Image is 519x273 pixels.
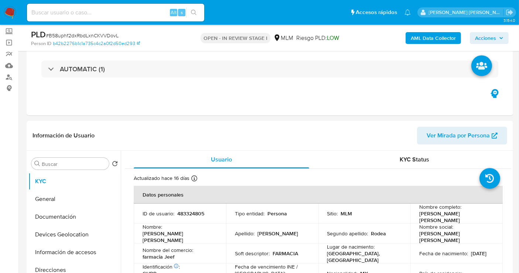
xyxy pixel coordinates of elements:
[427,127,490,144] span: Ver Mirada por Persona
[143,247,193,253] p: Nombre del comercio :
[143,253,174,260] p: farmacia Jeef
[235,250,270,257] p: Soft descriptor :
[171,9,177,16] span: Alt
[506,8,513,16] a: Salir
[273,250,298,257] p: FARMACIA
[475,32,496,44] span: Acciones
[327,230,368,237] p: Segundo apellido :
[429,9,503,16] p: nancy.sanchezgarcia@mercadolibre.com.mx
[143,230,214,243] p: [PERSON_NAME] [PERSON_NAME]
[327,243,375,250] p: Lugar de nacimiento :
[31,40,51,47] b: Person ID
[60,65,105,73] h3: AUTOMATIC (1)
[419,210,491,223] p: [PERSON_NAME] [PERSON_NAME]
[134,175,189,182] p: Actualizado hace 16 días
[419,223,453,230] p: Nombre social :
[41,61,498,78] div: AUTOMATIC (1)
[356,8,397,16] span: Accesos rápidos
[327,250,399,263] p: [GEOGRAPHIC_DATA], [GEOGRAPHIC_DATA]
[235,210,264,217] p: Tipo entidad :
[46,32,119,39] span: # B58uphf2dxRbdLxnCKVVDovL
[211,155,232,164] span: Usuario
[273,34,293,42] div: MLM
[327,34,339,42] span: LOW
[411,32,456,44] b: AML Data Collector
[419,230,491,243] p: [PERSON_NAME] [PERSON_NAME]
[296,34,339,42] span: Riesgo PLD:
[471,250,486,257] p: [DATE]
[27,8,204,17] input: Buscar usuario o caso...
[371,230,386,237] p: Rodea
[417,127,507,144] button: Ver Mirada por Persona
[201,33,270,43] p: OPEN - IN REVIEW STAGE I
[327,210,338,217] p: Sitio :
[143,210,174,217] p: ID de usuario :
[33,132,95,139] h1: Información de Usuario
[134,186,503,204] th: Datos personales
[267,210,287,217] p: Persona
[503,17,515,23] span: 3.154.0
[470,32,509,44] button: Acciones
[404,9,411,16] a: Notificaciones
[31,28,46,40] b: PLD
[186,7,201,18] button: search-icon
[341,210,352,217] p: MLM
[143,263,180,270] p: Identificación :
[400,155,430,164] span: KYC Status
[419,204,461,210] p: Nombre completo :
[42,161,106,167] input: Buscar
[28,208,121,226] button: Documentación
[34,161,40,167] button: Buscar
[177,210,204,217] p: 483324805
[143,223,162,230] p: Nombre :
[181,9,183,16] span: s
[28,173,121,190] button: KYC
[28,190,121,208] button: General
[28,226,121,243] button: Devices Geolocation
[235,230,255,237] p: Apellido :
[28,243,121,261] button: Información de accesos
[257,230,298,237] p: [PERSON_NAME]
[53,40,140,47] a: b42b2276b1c1a735c4c2a0f2d50ed293
[419,250,468,257] p: Fecha de nacimiento :
[112,161,118,169] button: Volver al orden por defecto
[406,32,461,44] button: AML Data Collector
